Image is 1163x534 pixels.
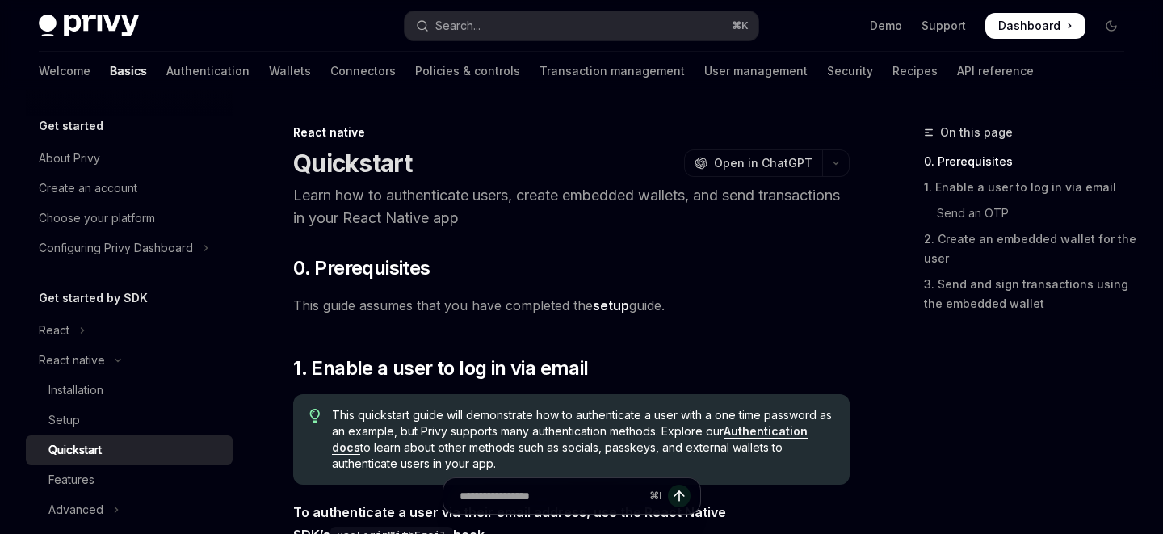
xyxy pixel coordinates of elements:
[892,52,938,90] a: Recipes
[924,271,1137,317] a: 3. Send and sign transactions using the embedded wallet
[732,19,749,32] span: ⌘ K
[293,255,430,281] span: 0. Prerequisites
[998,18,1060,34] span: Dashboard
[39,116,103,136] h5: Get started
[940,123,1013,142] span: On this page
[39,208,155,228] div: Choose your platform
[26,316,233,345] button: Toggle React section
[166,52,250,90] a: Authentication
[269,52,311,90] a: Wallets
[26,174,233,203] a: Create an account
[309,409,321,423] svg: Tip
[26,495,233,524] button: Toggle Advanced section
[924,174,1137,200] a: 1. Enable a user to log in via email
[957,52,1034,90] a: API reference
[48,470,94,490] div: Features
[26,465,233,494] a: Features
[405,11,758,40] button: Open search
[26,204,233,233] a: Choose your platform
[540,52,685,90] a: Transaction management
[39,238,193,258] div: Configuring Privy Dashboard
[293,294,850,317] span: This guide assumes that you have completed the guide.
[684,149,822,177] button: Open in ChatGPT
[48,500,103,519] div: Advanced
[593,297,629,314] a: setup
[924,226,1137,271] a: 2. Create an embedded wallet for the user
[332,407,833,472] span: This quickstart guide will demonstrate how to authenticate a user with a one time password as an ...
[704,52,808,90] a: User management
[924,149,1137,174] a: 0. Prerequisites
[39,179,137,198] div: Create an account
[48,410,80,430] div: Setup
[293,149,413,178] h1: Quickstart
[870,18,902,34] a: Demo
[48,440,102,460] div: Quickstart
[330,52,396,90] a: Connectors
[922,18,966,34] a: Support
[26,406,233,435] a: Setup
[293,184,850,229] p: Learn how to authenticate users, create embedded wallets, and send transactions in your React Nat...
[39,321,69,340] div: React
[924,200,1137,226] a: Send an OTP
[293,355,588,381] span: 1. Enable a user to log in via email
[668,485,691,507] button: Send message
[39,52,90,90] a: Welcome
[39,15,139,37] img: dark logo
[415,52,520,90] a: Policies & controls
[26,346,233,375] button: Toggle React native section
[26,144,233,173] a: About Privy
[460,478,643,514] input: Ask a question...
[39,351,105,370] div: React native
[26,233,233,263] button: Toggle Configuring Privy Dashboard section
[827,52,873,90] a: Security
[26,376,233,405] a: Installation
[48,381,103,400] div: Installation
[110,52,147,90] a: Basics
[1098,13,1124,39] button: Toggle dark mode
[293,124,850,141] div: React native
[39,149,100,168] div: About Privy
[435,16,481,36] div: Search...
[26,435,233,465] a: Quickstart
[985,13,1085,39] a: Dashboard
[39,288,148,308] h5: Get started by SDK
[714,155,812,171] span: Open in ChatGPT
